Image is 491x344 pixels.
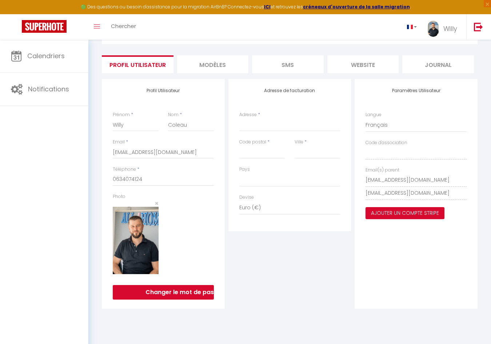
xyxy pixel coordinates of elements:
[366,88,467,93] h4: Paramètres Utilisateur
[111,22,136,30] span: Chercher
[113,207,159,274] img: 17406568751991.jpeg
[327,55,399,73] li: website
[264,4,271,10] a: ICI
[113,285,214,300] button: Changer le mot de passe
[168,111,179,118] label: Nom
[102,55,173,73] li: Profil Utilisateur
[366,207,444,220] button: Ajouter un compte Stripe
[113,111,130,118] label: Prénom
[105,14,141,40] a: Chercher
[6,3,28,25] button: Ouvrir le widget de chat LiveChat
[177,55,249,73] li: MODÈLES
[239,111,257,118] label: Adresse
[402,55,474,73] li: Journal
[113,139,125,146] label: Email
[422,14,466,40] a: ... Willy
[22,20,67,33] img: Super Booking
[155,199,159,208] span: ×
[252,55,324,73] li: SMS
[443,24,457,33] span: Willy
[27,51,65,60] span: Calendriers
[155,200,159,207] button: Close
[239,166,250,173] label: Pays
[295,139,303,146] label: Ville
[239,139,266,146] label: Code postal
[113,193,125,200] label: Photo
[239,194,254,201] label: Devise
[239,88,340,93] h4: Adresse de facturation
[28,84,69,94] span: Notifications
[113,88,214,93] h4: Profil Utilisateur
[366,167,399,174] label: Email(s) parent
[303,4,410,10] a: créneaux d'ouverture de la salle migration
[366,111,382,118] label: Langue
[474,22,483,31] img: logout
[113,166,136,173] label: Téléphone
[428,21,439,37] img: ...
[366,139,407,146] label: Code d'association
